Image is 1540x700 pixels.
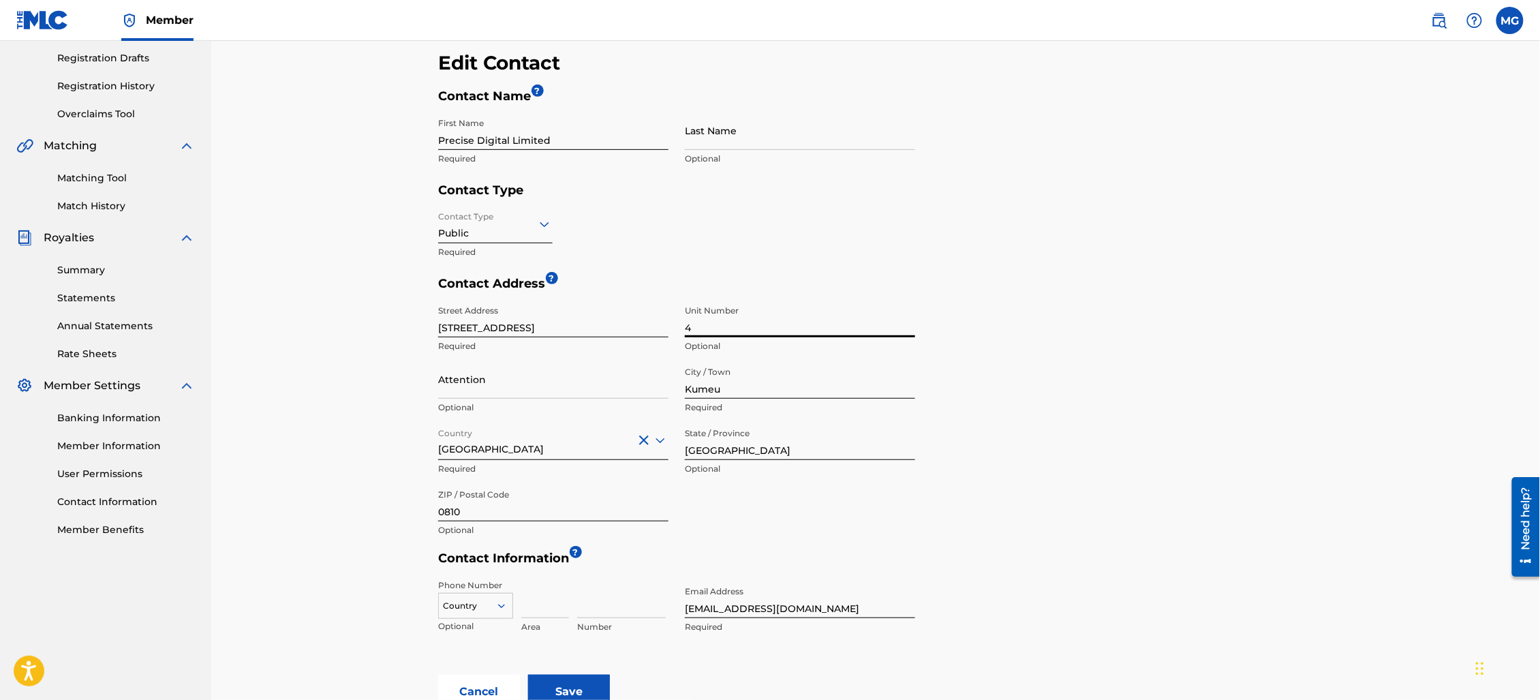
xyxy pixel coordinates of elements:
a: Registration Drafts [57,51,195,65]
a: Rate Sheets [57,347,195,361]
span: ? [570,546,582,558]
h5: Contact Type [438,183,1320,205]
h5: Contact Information [438,551,1320,573]
p: Required [438,246,553,258]
p: Area [521,621,569,633]
h5: Contact Name [438,89,1320,111]
p: Required [438,340,668,352]
img: expand [179,138,195,154]
a: Contact Information [57,495,195,509]
span: ? [532,85,544,97]
label: Country [438,419,472,440]
p: Optional [438,524,668,536]
img: Top Rightsholder [121,12,138,29]
a: Overclaims Tool [57,107,195,121]
h5: Contact Address [438,276,915,299]
label: Contact Type [438,202,493,223]
img: help [1466,12,1483,29]
a: Member Information [57,439,195,453]
p: Optional [685,340,915,352]
p: Optional [438,620,513,633]
span: Member [146,12,194,28]
div: Help [1461,7,1488,34]
span: Royalties [44,230,94,246]
a: Matching Tool [57,171,195,185]
p: Required [685,401,915,414]
div: [GEOGRAPHIC_DATA] [438,423,668,457]
img: MLC Logo [16,10,69,30]
div: Drag [1476,648,1484,689]
p: Optional [438,401,668,414]
a: Annual Statements [57,319,195,333]
img: expand [179,378,195,394]
a: Summary [57,263,195,277]
a: Registration History [57,79,195,93]
div: User Menu [1496,7,1524,34]
p: Optional [685,463,915,475]
a: User Permissions [57,467,195,481]
img: Matching [16,138,33,154]
img: Member Settings [16,378,33,394]
p: Required [438,463,668,475]
span: ? [546,272,558,284]
p: Required [685,621,915,633]
a: Match History [57,199,195,213]
img: search [1431,12,1447,29]
span: Member Settings [44,378,140,394]
p: Number [577,621,666,633]
a: Member Benefits [57,523,195,537]
img: expand [179,230,195,246]
img: Royalties [16,230,33,246]
p: Required [438,153,668,165]
div: Public [438,207,553,241]
a: Banking Information [57,411,195,425]
iframe: Resource Center [1502,472,1540,581]
iframe: Chat Widget [1472,635,1540,700]
span: Matching [44,138,97,154]
p: Optional [685,153,915,165]
h3: Edit Contact [438,51,1320,75]
a: Public Search [1426,7,1453,34]
a: Statements [57,291,195,305]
